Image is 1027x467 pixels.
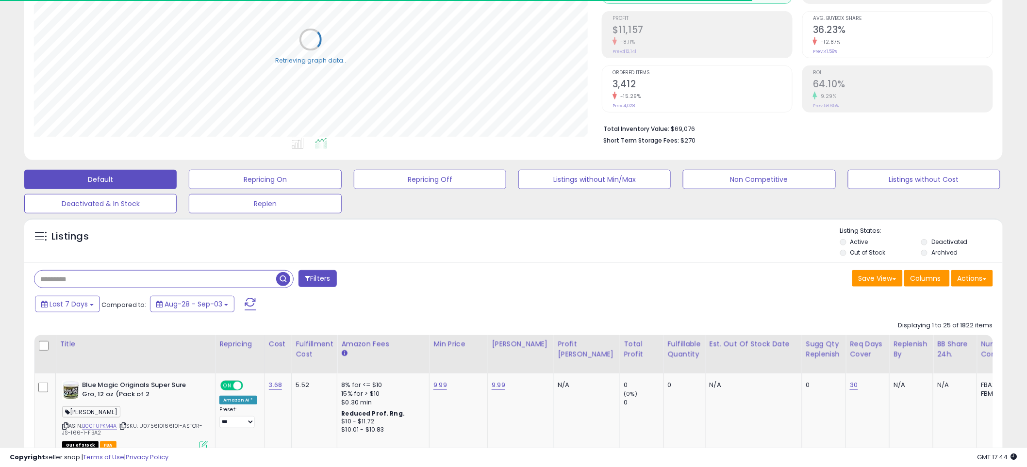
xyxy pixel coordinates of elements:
[126,452,168,462] a: Privacy Policy
[931,238,968,246] label: Deactivated
[911,274,941,283] span: Columns
[433,380,447,390] a: 9.99
[341,418,422,426] div: $10 - $11.72
[83,452,124,462] a: Terms of Use
[951,270,993,287] button: Actions
[817,93,837,100] small: 9.29%
[624,381,663,389] div: 0
[82,381,200,401] b: Blue Magic Originals Super Sure Gro, 12 oz (Pack of 2
[341,409,405,418] b: Reduced Prof. Rng.
[613,24,792,37] h2: $11,157
[813,70,993,76] span: ROI
[931,248,958,257] label: Archived
[492,380,505,390] a: 9.99
[617,38,635,46] small: -8.11%
[683,170,835,189] button: Non Competitive
[62,422,203,436] span: | SKU: U075610166101-ASTOR-JS-166-1-FBA2
[802,335,846,373] th: Please note that this number is a calculation based on your required days of coverage and your ve...
[981,381,1013,389] div: FBA: n/a
[51,230,89,243] h5: Listings
[624,339,660,359] div: Total Profit
[680,136,696,145] span: $270
[894,339,929,359] div: Replenish By
[850,248,886,257] label: Out of Stock
[298,270,336,287] button: Filters
[977,452,1017,462] span: 2025-09-11 17:44 GMT
[433,339,483,349] div: Min Price
[981,389,1013,398] div: FBM: n/a
[710,381,795,389] p: N/A
[341,426,422,434] div: $10.01 - $10.83
[840,226,1003,236] p: Listing States:
[341,381,422,389] div: 8% for <= $10
[668,381,698,389] div: 0
[296,381,330,389] div: 5.52
[60,339,211,349] div: Title
[806,339,842,359] div: Sugg Qty Replenish
[850,339,885,359] div: Req Days Cover
[668,339,701,359] div: Fulfillable Quantity
[981,339,1016,359] div: Num of Comp.
[275,56,346,65] div: Retrieving graph data..
[10,453,168,462] div: seller snap | |
[813,103,839,109] small: Prev: 58.65%
[613,70,792,76] span: Ordered Items
[189,170,341,189] button: Repricing On
[558,381,613,389] div: N/A
[24,170,177,189] button: Default
[624,390,638,398] small: (0%)
[62,441,99,450] span: All listings that are currently out of stock and unavailable for purchase on Amazon
[558,339,616,359] div: Profit [PERSON_NAME]
[341,349,347,358] small: Amazon Fees.
[242,382,257,390] span: OFF
[35,296,100,312] button: Last 7 Days
[813,16,993,21] span: Avg. Buybox Share
[937,339,973,359] div: BB Share 24h.
[101,300,146,309] span: Compared to:
[603,136,679,145] b: Short Term Storage Fees:
[219,339,261,349] div: Repricing
[82,422,117,430] a: B00TUPKM4A
[806,381,839,389] div: 0
[341,339,425,349] div: Amazon Fees
[813,24,993,37] h2: 36.23%
[189,194,341,213] button: Replen
[617,93,641,100] small: -15.29%
[165,299,222,309] span: Aug-28 - Sep-03
[518,170,671,189] button: Listings without Min/Max
[848,170,1000,189] button: Listings without Cost
[50,299,88,309] span: Last 7 Days
[613,79,792,92] h2: 3,412
[613,103,635,109] small: Prev: 4,028
[603,125,669,133] b: Total Inventory Value:
[269,339,288,349] div: Cost
[710,339,798,349] div: Est. Out Of Stock Date
[341,389,422,398] div: 15% for > $10
[852,270,903,287] button: Save View
[613,48,636,54] small: Prev: $12,141
[937,381,969,389] div: N/A
[492,339,549,349] div: [PERSON_NAME]
[813,48,837,54] small: Prev: 41.58%
[850,380,858,390] a: 30
[10,452,45,462] strong: Copyright
[354,170,506,189] button: Repricing Off
[813,79,993,92] h2: 64.10%
[817,38,841,46] small: -12.87%
[904,270,950,287] button: Columns
[341,398,422,407] div: $0.30 min
[296,339,333,359] div: Fulfillment Cost
[624,398,663,407] div: 0
[894,381,926,389] div: N/A
[219,406,257,428] div: Preset:
[62,381,80,400] img: 41oKucH56VL._SL40_.jpg
[850,238,868,246] label: Active
[603,122,986,134] li: $69,076
[269,380,282,390] a: 3.68
[150,296,234,312] button: Aug-28 - Sep-03
[100,441,116,450] span: FBA
[613,16,792,21] span: Profit
[221,382,233,390] span: ON
[219,396,257,404] div: Amazon AI *
[898,321,993,330] div: Displaying 1 to 25 of 1822 items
